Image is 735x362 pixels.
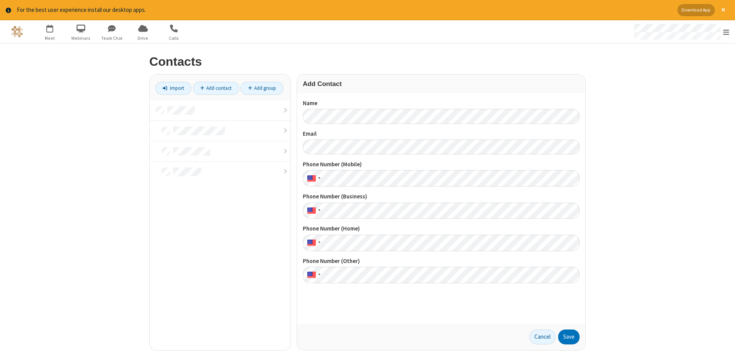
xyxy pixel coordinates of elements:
div: United States: + 1 [303,170,323,187]
h2: Contacts [149,55,586,68]
label: Phone Number (Home) [303,224,580,233]
span: Webinars [67,35,95,42]
a: Import [155,82,191,95]
label: Name [303,99,580,108]
button: Download App [678,4,715,16]
span: Drive [129,35,157,42]
div: Open menu [627,20,735,43]
h3: Add Contact [303,80,580,88]
button: Save [558,330,580,345]
label: Phone Number (Other) [303,257,580,266]
button: Logo [3,20,31,43]
label: Phone Number (Business) [303,192,580,201]
div: United States: + 1 [303,203,323,219]
a: Add contact [193,82,239,95]
div: United States: + 1 [303,235,323,251]
button: Close alert [717,4,729,16]
span: Meet [36,35,64,42]
div: United States: + 1 [303,267,323,283]
img: QA Selenium DO NOT DELETE OR CHANGE [11,26,23,37]
div: For the best user experience install our desktop apps. [17,6,672,15]
a: Cancel [529,330,555,345]
label: Phone Number (Mobile) [303,160,580,169]
label: Email [303,130,580,138]
span: Team Chat [98,35,126,42]
a: Add group [240,82,283,95]
span: Calls [160,35,188,42]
